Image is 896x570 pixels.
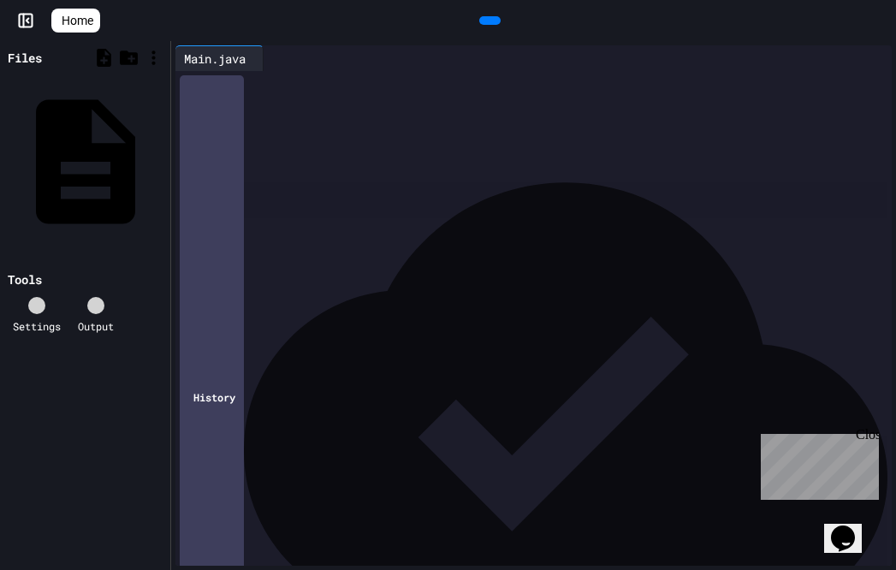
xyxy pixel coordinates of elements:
div: Settings [13,318,61,334]
div: Chat with us now!Close [7,7,118,109]
div: Output [78,318,114,334]
div: Main.java [175,45,264,71]
iframe: chat widget [824,502,879,553]
span: Home [62,12,93,29]
div: Main.java [175,50,254,68]
iframe: chat widget [754,427,879,500]
div: Files [8,49,42,67]
a: Home [51,9,100,33]
div: Tools [8,270,42,288]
